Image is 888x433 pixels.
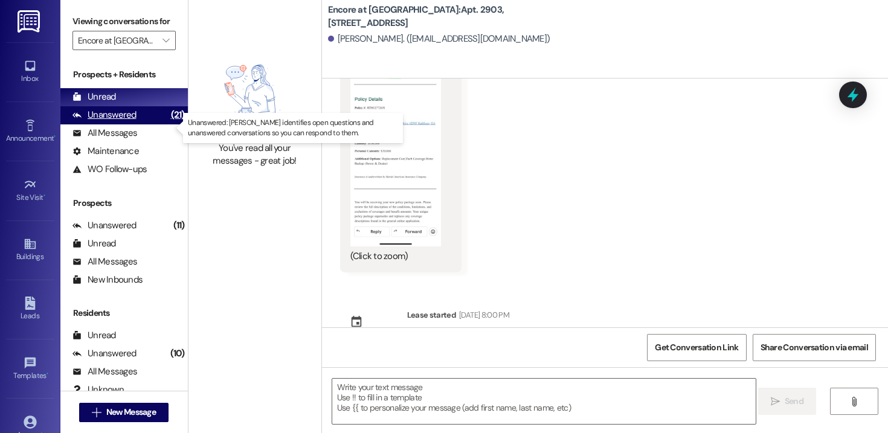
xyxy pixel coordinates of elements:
[92,408,101,417] i: 
[54,132,56,141] span: •
[647,334,746,361] button: Get Conversation Link
[72,365,137,378] div: All Messages
[655,341,738,354] span: Get Conversation Link
[407,309,457,321] div: Lease started
[785,395,803,408] span: Send
[328,33,550,45] div: [PERSON_NAME]. ([EMAIL_ADDRESS][DOMAIN_NAME])
[72,127,137,140] div: All Messages
[72,219,137,232] div: Unanswered
[6,234,54,266] a: Buildings
[78,31,156,50] input: All communities
[106,406,156,419] span: New Message
[162,36,169,45] i: 
[753,334,876,361] button: Share Conversation via email
[43,191,45,200] span: •
[202,142,308,168] div: You've read all your messages - great job!
[6,56,54,88] a: Inbox
[168,106,188,124] div: (21)
[72,163,147,176] div: WO Follow-ups
[72,347,137,360] div: Unanswered
[456,309,509,321] div: [DATE] 8:00 PM
[328,4,570,30] b: Encore at [GEOGRAPHIC_DATA]: Apt. 2903, [STREET_ADDRESS]
[72,329,116,342] div: Unread
[72,91,116,103] div: Unread
[167,344,188,363] div: (10)
[72,109,137,121] div: Unanswered
[849,397,858,406] i: 
[350,250,441,263] div: (Click to zoom)
[60,68,188,81] div: Prospects + Residents
[170,216,188,235] div: (11)
[72,255,137,268] div: All Messages
[72,12,176,31] label: Viewing conversations for
[758,388,817,415] button: Send
[79,403,169,422] button: New Message
[72,237,116,250] div: Unread
[72,145,139,158] div: Maintenance
[60,197,188,210] div: Prospects
[6,293,54,326] a: Leads
[202,49,308,135] img: empty-state
[72,383,124,396] div: Unknown
[47,370,48,378] span: •
[6,175,54,207] a: Site Visit •
[60,307,188,319] div: Residents
[771,397,780,406] i: 
[72,274,143,286] div: New Inbounds
[6,353,54,385] a: Templates •
[18,10,42,33] img: ResiDesk Logo
[188,118,398,138] p: Unanswered: [PERSON_NAME] identifies open questions and unanswered conversations so you can respo...
[761,341,868,354] span: Share Conversation via email
[350,50,441,246] button: Zoom image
